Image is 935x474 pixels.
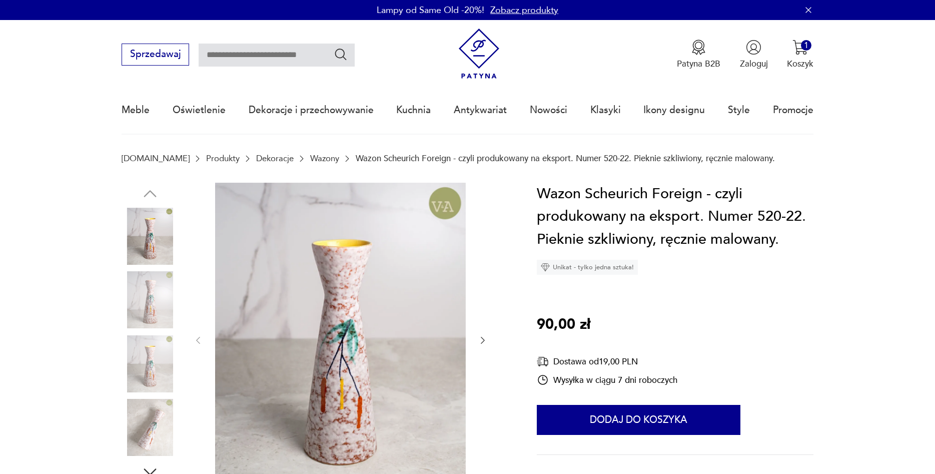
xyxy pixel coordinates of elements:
a: Zobacz produkty [490,4,558,17]
img: Zdjęcie produktu Wazon Scheurich Foreign - czyli produkowany na eksport. Numer 520-22. Pieknie sz... [122,208,179,265]
a: Oświetlenie [173,87,226,133]
a: Ikony designu [643,87,705,133]
img: Patyna - sklep z meblami i dekoracjami vintage [454,29,504,79]
a: Wazony [310,154,339,163]
button: Sprzedawaj [122,44,189,66]
a: [DOMAIN_NAME] [122,154,190,163]
button: Patyna B2B [677,40,720,70]
p: Koszyk [787,58,813,70]
img: Ikona diamentu [541,263,550,272]
p: Lampy od Same Old -20%! [377,4,484,17]
a: Style [728,87,750,133]
a: Sprzedawaj [122,51,189,59]
p: Zaloguj [740,58,768,70]
a: Produkty [206,154,240,163]
img: Ikonka użytkownika [746,40,761,55]
img: Ikona koszyka [792,40,808,55]
button: Szukaj [334,47,348,62]
a: Dekoracje [256,154,294,163]
a: Meble [122,87,150,133]
a: Klasyki [590,87,621,133]
button: Dodaj do koszyka [537,405,740,435]
a: Dekoracje i przechowywanie [249,87,374,133]
h1: Wazon Scheurich Foreign - czyli produkowany na eksport. Numer 520-22. Pieknie szkliwiony, ręcznie... [537,183,813,251]
a: Antykwariat [454,87,507,133]
a: Ikona medaluPatyna B2B [677,40,720,70]
p: 90,00 zł [537,313,590,336]
div: Wysyłka w ciągu 7 dni roboczych [537,374,677,386]
img: Zdjęcie produktu Wazon Scheurich Foreign - czyli produkowany na eksport. Numer 520-22. Pieknie sz... [122,399,179,456]
img: Zdjęcie produktu Wazon Scheurich Foreign - czyli produkowany na eksport. Numer 520-22. Pieknie sz... [122,271,179,328]
div: 1 [801,40,811,51]
img: Ikona medalu [691,40,706,55]
div: Unikat - tylko jedna sztuka! [537,260,638,275]
a: Nowości [530,87,567,133]
img: Ikona dostawy [537,355,549,368]
div: Dostawa od 19,00 PLN [537,355,677,368]
a: Promocje [773,87,813,133]
img: Zdjęcie produktu Wazon Scheurich Foreign - czyli produkowany na eksport. Numer 520-22. Pieknie sz... [122,335,179,392]
button: 1Koszyk [787,40,813,70]
button: Zaloguj [740,40,768,70]
p: Patyna B2B [677,58,720,70]
p: Wazon Scheurich Foreign - czyli produkowany na eksport. Numer 520-22. Pieknie szkliwiony, ręcznie... [356,154,775,163]
a: Kuchnia [396,87,431,133]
